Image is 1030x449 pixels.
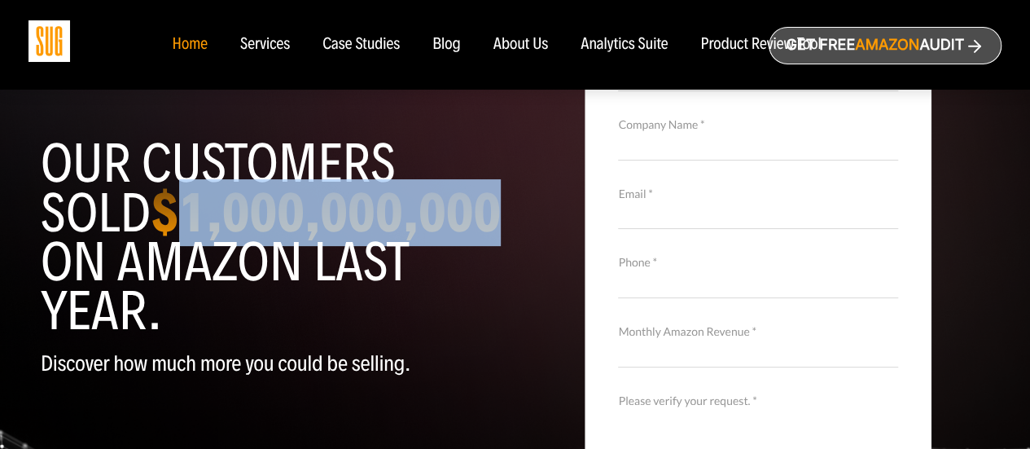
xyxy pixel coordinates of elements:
input: Company Name * [618,131,898,160]
label: Monthly Amazon Revenue * [618,323,898,341]
a: Services [240,36,290,54]
input: Monthly Amazon Revenue * [618,339,898,368]
input: Contact Number * [618,270,898,298]
a: Case Studies [322,36,400,54]
a: Home [172,36,207,54]
strong: $1,000,000,000 [151,179,501,246]
a: About Us [493,36,549,54]
p: Discover how much more you could be selling. [41,352,503,376]
label: Please verify your request. * [618,392,898,410]
label: Company Name * [618,116,898,134]
span: Amazon [855,37,919,54]
input: Email * [618,200,898,229]
a: Product Review Tool [700,36,821,54]
a: Blog [432,36,461,54]
label: Phone * [618,253,898,271]
h1: Our customers sold on Amazon last year. [41,139,503,336]
img: Sug [28,20,70,62]
a: Analytics Suite [581,36,668,54]
label: Email * [618,185,898,203]
a: Get freeAmazonAudit [769,27,1002,64]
